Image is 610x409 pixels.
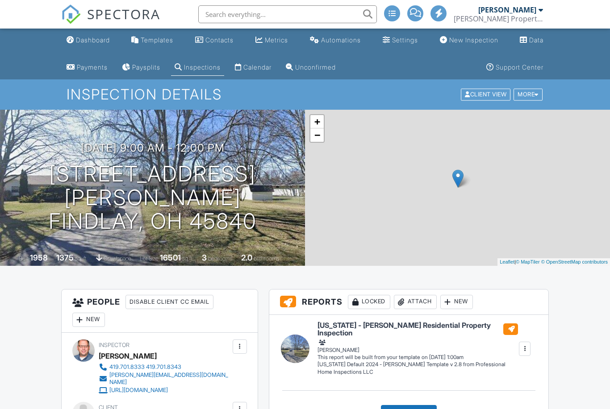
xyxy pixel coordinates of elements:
[483,59,547,76] a: Support Center
[104,255,131,262] span: crawlspace
[99,342,130,348] span: Inspector
[19,255,29,262] span: Built
[81,142,225,154] h3: [DATE] 9:00 am - 12:00 pm
[77,63,108,71] div: Payments
[61,4,81,24] img: The Best Home Inspection Software - Spectora
[241,253,252,262] div: 2.0
[202,253,207,262] div: 3
[318,322,518,337] h6: [US_STATE] - [PERSON_NAME] Residential Property Inspection
[440,295,473,309] div: New
[198,5,377,23] input: Search everything...
[99,386,230,395] a: [URL][DOMAIN_NAME]
[140,255,159,262] span: Lot Size
[265,36,288,44] div: Metrics
[182,255,193,262] span: sq.ft.
[496,63,543,71] div: Support Center
[160,253,181,262] div: 16501
[75,255,88,262] span: sq. ft.
[306,32,364,49] a: Automations (Advanced)
[254,255,279,262] span: bathrooms
[321,36,361,44] div: Automations
[252,32,292,49] a: Metrics
[184,63,221,71] div: Inspections
[99,363,230,372] a: 419.701.8333 419.701.8343
[14,162,291,233] h1: [STREET_ADDRESS][PERSON_NAME] Findlay, OH 45840
[30,253,48,262] div: 1958
[449,36,498,44] div: New Inspection
[310,115,324,128] a: Zoom in
[282,59,339,76] a: Unconfirmed
[460,91,513,97] a: Client View
[348,295,390,309] div: Locked
[72,313,105,327] div: New
[63,59,111,76] a: Payments
[516,259,540,264] a: © MapTiler
[128,32,177,49] a: Templates
[295,63,336,71] div: Unconfirmed
[125,295,213,309] div: Disable Client CC Email
[514,89,543,101] div: More
[63,32,113,49] a: Dashboard
[318,354,518,361] div: This report will be built from your template on [DATE] 1:00am
[529,36,543,44] div: Data
[243,63,272,71] div: Calendar
[461,89,510,101] div: Client View
[62,289,258,333] h3: People
[87,4,160,23] span: SPECTORA
[109,364,181,371] div: 419.701.8333 419.701.8343
[392,36,418,44] div: Settings
[318,361,518,376] div: [US_STATE] Default 2024 - [PERSON_NAME] Template v 2.8 from Professional Home Inspections LLC
[379,32,422,49] a: Settings
[67,87,543,102] h1: Inspection Details
[61,12,160,31] a: SPECTORA
[192,32,237,49] a: Contacts
[394,295,437,309] div: Attach
[109,387,168,394] div: [URL][DOMAIN_NAME]
[171,59,224,76] a: Inspections
[497,258,610,266] div: |
[541,259,608,264] a: © OpenStreetMap contributors
[99,372,230,386] a: [PERSON_NAME][EMAIL_ADDRESS][DOMAIN_NAME]
[132,63,160,71] div: Paysplits
[56,253,74,262] div: 1375
[269,289,548,315] h3: Reports
[500,259,514,264] a: Leaflet
[205,36,234,44] div: Contacts
[109,372,230,386] div: [PERSON_NAME][EMAIL_ADDRESS][DOMAIN_NAME]
[99,349,157,363] div: [PERSON_NAME]
[516,32,547,49] a: Data
[208,255,233,262] span: bedrooms
[478,5,536,14] div: [PERSON_NAME]
[76,36,110,44] div: Dashboard
[318,338,518,354] div: [PERSON_NAME]
[231,59,275,76] a: Calendar
[141,36,173,44] div: Templates
[454,14,543,23] div: Kelley Property Inspections, LLC
[310,128,324,142] a: Zoom out
[436,32,502,49] a: New Inspection
[118,59,164,76] a: Paysplits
